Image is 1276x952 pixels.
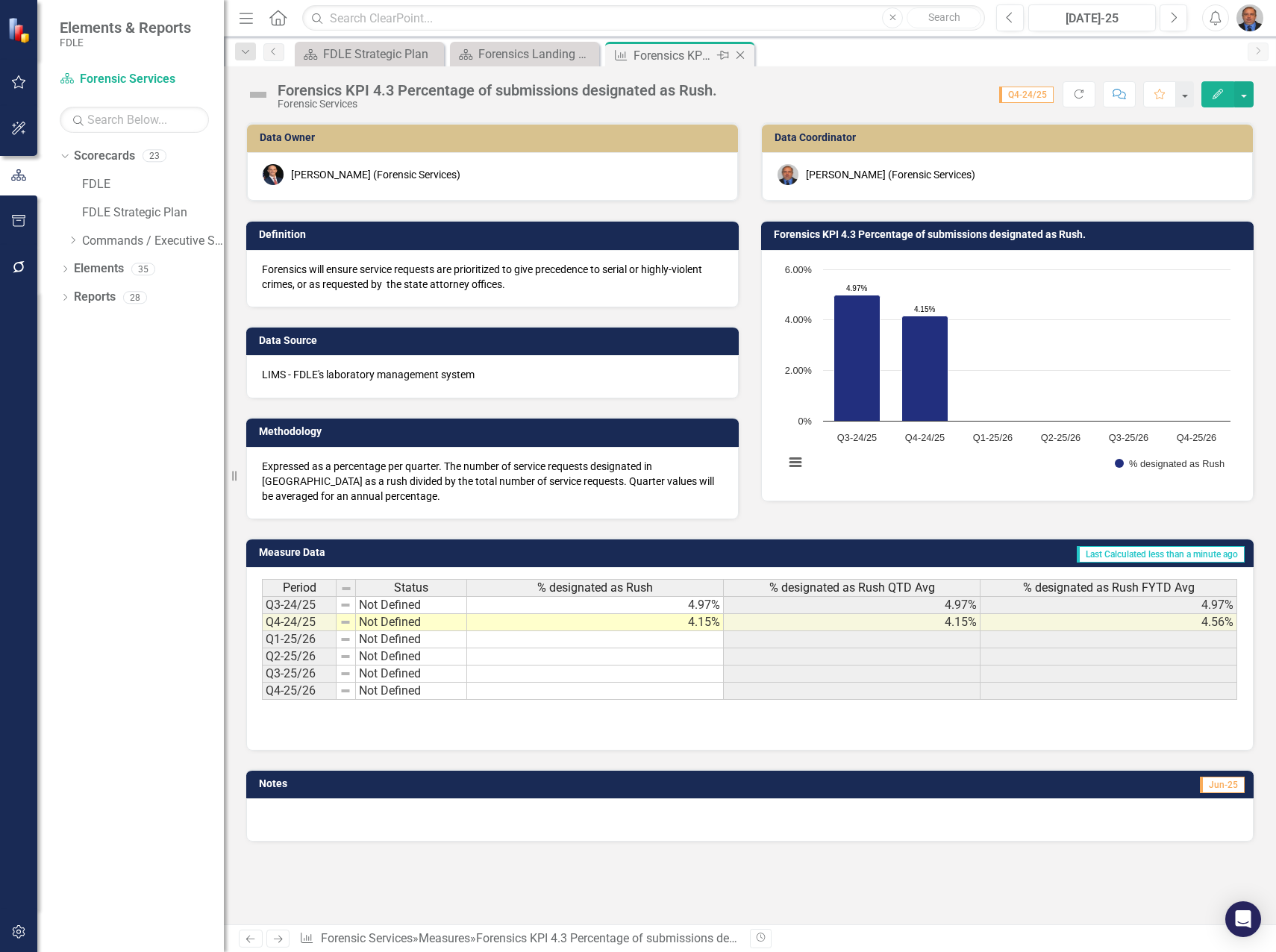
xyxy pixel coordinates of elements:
text: 4.97% [846,284,867,292]
div: Forensics KPI 4.3 Percentage of submissions designated as Rush. [278,82,717,98]
h3: Data Source [259,335,731,346]
div: Open Intercom Messenger [1225,901,1261,937]
td: Not Defined [356,631,467,648]
td: Not Defined [356,666,467,683]
small: FDLE [60,37,191,48]
text: 4.00% [785,314,812,325]
td: Not Defined [356,683,467,700]
div: [PERSON_NAME] (Forensic Services) [806,167,975,182]
h3: Notes [259,778,634,789]
td: 4.97% [724,596,981,614]
p: LIMS - FDLE's laboratory management system [262,367,723,382]
div: FDLE Strategic Plan [323,45,440,63]
img: Jason Bundy [263,164,284,185]
img: 8DAGhfEEPCf229AAAAAElFTkSuQmCC [340,633,351,645]
img: 8DAGhfEEPCf229AAAAAElFTkSuQmCC [340,685,351,697]
div: Forensics KPI 4.3 Percentage of submissions designated as Rush. [476,931,823,945]
img: 8DAGhfEEPCf229AAAAAElFTkSuQmCC [340,599,351,611]
a: Forensic Services [321,931,413,945]
div: 35 [131,263,155,275]
button: [DATE]-25 [1028,4,1156,31]
span: % designated as Rush FYTD Avg [1023,581,1195,595]
td: 4.15% [467,614,724,631]
div: [PERSON_NAME] (Forensic Services) [291,167,460,182]
td: Not Defined [356,614,467,631]
div: » » [299,930,739,948]
span: % designated as Rush [537,581,653,595]
h3: Methodology [259,426,731,437]
button: Show % designated as Rush [1115,458,1225,469]
span: Search [928,11,960,23]
text: Q2-25/26 [1041,432,1080,443]
td: Q1-25/26 [262,631,337,648]
td: Not Defined [356,596,467,614]
img: Not Defined [246,83,270,107]
span: Period [283,581,316,595]
img: ClearPoint Strategy [7,16,34,43]
a: Scorecards [74,148,135,165]
td: 4.15% [724,614,981,631]
a: Reports [74,289,116,306]
div: Chart. Highcharts interactive chart. [777,262,1238,486]
a: FDLE Strategic Plan [298,45,440,63]
td: Q4-24/25 [262,614,337,631]
text: Q4-25/26 [1177,432,1216,443]
text: 4.15% [914,305,935,313]
td: Q4-25/26 [262,683,337,700]
path: Q3-24/25, 4.97. % designated as Rush . [834,295,881,421]
p: Expressed as a percentage per quarter. The number of service requests designated in [GEOGRAPHIC_D... [262,459,723,504]
div: 23 [143,150,166,163]
button: Search [907,7,981,28]
img: 8DAGhfEEPCf229AAAAAElFTkSuQmCC [340,651,351,663]
path: Q4-24/25, 4.15. % designated as Rush . [902,316,948,421]
button: View chart menu, Chart [785,452,806,473]
span: Status [394,581,428,595]
text: 0% [798,416,813,427]
td: 4.97% [467,596,724,614]
span: Elements & Reports [60,19,191,37]
div: Forensic Services [278,98,717,110]
a: Measures [419,931,470,945]
span: Last Calculated less than a minute ago [1077,546,1245,563]
a: Elements [74,260,124,278]
input: Search Below... [60,107,209,133]
text: 2.00% [785,365,812,376]
a: FDLE [82,176,224,193]
span: % designated as Rush QTD Avg [769,581,935,595]
a: Forensics Landing Page [454,45,595,63]
text: 6.00% [785,264,812,275]
td: Q3-25/26 [262,666,337,683]
img: 8DAGhfEEPCf229AAAAAElFTkSuQmCC [340,583,352,595]
a: Forensic Services [60,71,209,88]
a: Commands / Executive Support Branch [82,233,224,250]
span: Q4-24/25 [999,87,1054,103]
img: Chris Hendry [1236,4,1263,31]
text: Q3-24/25 [837,432,877,443]
span: Jun-25 [1200,777,1245,793]
img: Chris Hendry [778,164,798,185]
h3: Forensics KPI 4.3 Percentage of submissions designated as Rush. [774,229,1246,240]
div: Forensics KPI 4.3 Percentage of submissions designated as Rush. [634,46,713,65]
h3: Data Coordinator [775,132,1245,143]
text: Q1-25/26 [973,432,1013,443]
p: Forensics will ensure service requests are prioritized to give precedence to serial or highly-vio... [262,262,723,292]
div: [DATE]-25 [1033,10,1151,28]
img: 8DAGhfEEPCf229AAAAAElFTkSuQmCC [340,668,351,680]
img: 8DAGhfEEPCf229AAAAAElFTkSuQmCC [340,616,351,628]
td: 4.97% [981,596,1237,614]
text: Q3-25/26 [1109,432,1148,443]
h3: Definition [259,229,731,240]
div: 28 [123,291,147,304]
td: 4.56% [981,614,1237,631]
text: Q4-24/25 [905,432,945,443]
div: Forensics Landing Page [478,45,595,63]
h3: Data Owner [260,132,731,143]
h3: Measure Data [259,547,537,558]
svg: Interactive chart [777,262,1238,486]
input: Search ClearPoint... [302,5,985,31]
td: Not Defined [356,648,467,666]
td: Q3-24/25 [262,596,337,614]
td: Q2-25/26 [262,648,337,666]
a: FDLE Strategic Plan [82,204,224,222]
